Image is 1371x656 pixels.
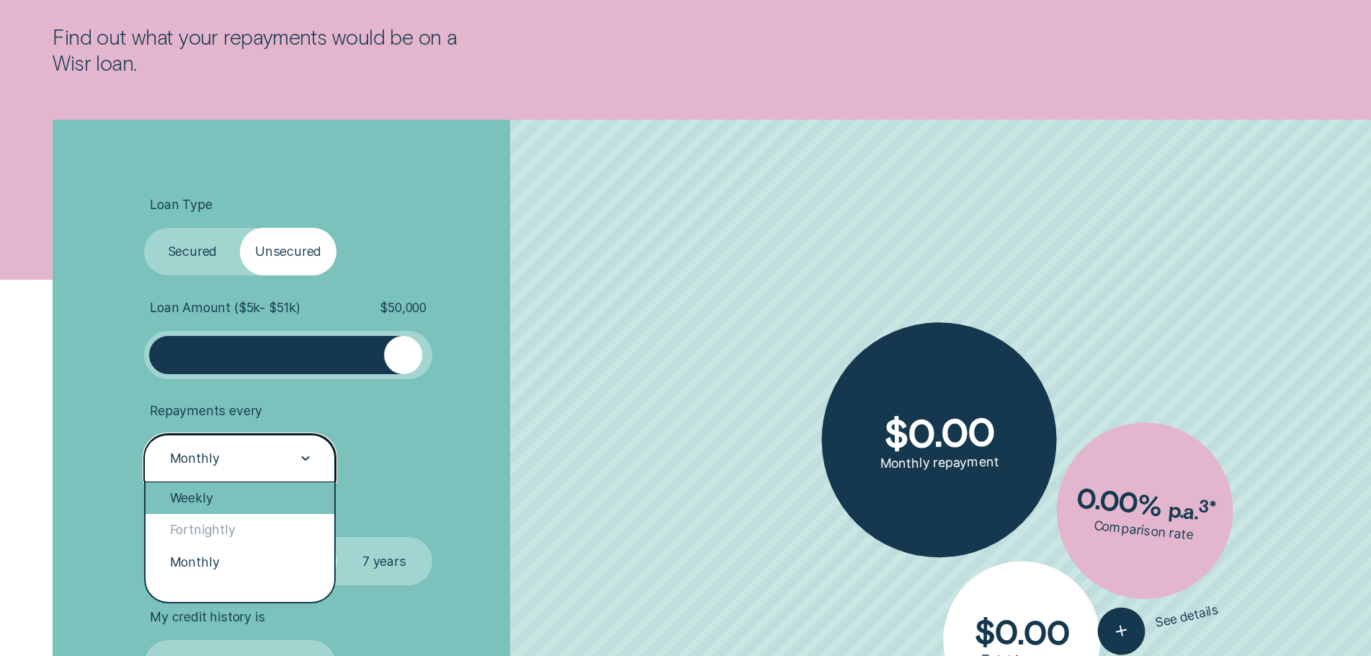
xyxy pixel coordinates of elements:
span: Loan Type [150,197,212,213]
span: $ 50,000 [380,300,427,316]
div: Weekly [146,482,334,514]
div: Monthly [146,546,334,578]
span: Loan Amount ( $5k - $51k ) [150,300,300,316]
span: My credit history is [150,609,264,625]
p: Find out what your repayments would be on a Wisr loan. [53,24,468,76]
label: 7 years [336,537,432,585]
span: See details [1154,602,1220,631]
span: Repayments every [150,403,262,419]
label: Secured [144,228,240,276]
div: Monthly [170,451,220,466]
div: Fortnightly [146,514,334,546]
label: Unsecured [240,228,336,276]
